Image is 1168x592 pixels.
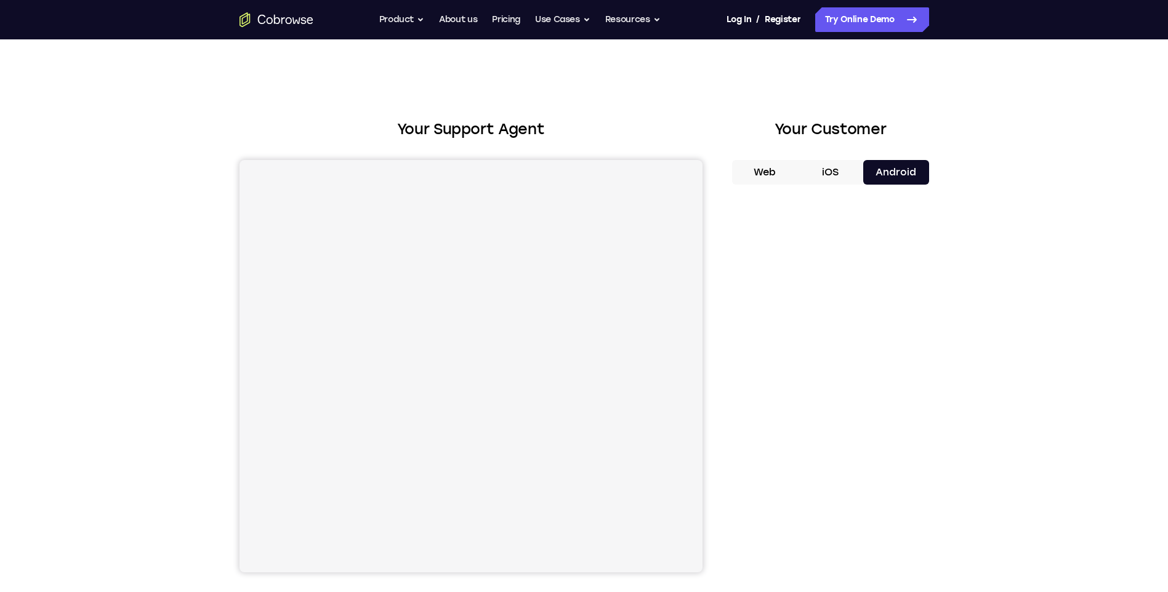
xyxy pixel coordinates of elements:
[240,118,703,140] h2: Your Support Agent
[439,7,477,32] a: About us
[732,118,929,140] h2: Your Customer
[765,7,800,32] a: Register
[727,7,751,32] a: Log In
[535,7,590,32] button: Use Cases
[492,7,520,32] a: Pricing
[605,7,661,32] button: Resources
[756,12,760,27] span: /
[240,12,313,27] a: Go to the home page
[240,160,703,572] iframe: Agent
[863,160,929,185] button: Android
[732,160,798,185] button: Web
[379,7,425,32] button: Product
[815,7,929,32] a: Try Online Demo
[797,160,863,185] button: iOS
